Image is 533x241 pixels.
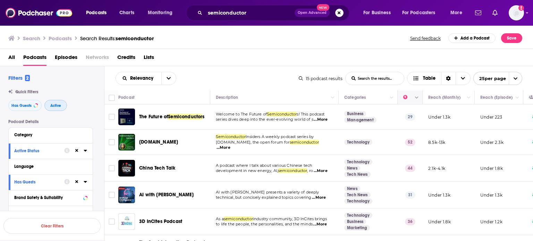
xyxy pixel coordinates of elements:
[344,219,366,224] a: Business
[344,192,371,198] a: Tech News
[480,114,502,120] p: Under 223
[216,112,267,117] span: Welcome to The Future of
[14,178,64,186] button: Has Guests
[80,35,154,42] div: Search Results:
[428,93,460,102] div: Reach (Monthly)
[118,187,135,203] a: AI with Sally Ward-Foxton
[312,195,326,200] span: ...More
[405,139,415,146] p: 52
[513,94,522,102] button: Column Actions
[224,216,253,221] span: semiconductor
[139,191,194,198] a: AI with [PERSON_NAME]
[216,190,319,195] span: AI with [PERSON_NAME] presents a variety of deeply
[307,168,313,173] span: , ro
[8,52,15,66] span: All
[23,52,46,66] a: Podcasts
[344,139,372,145] a: Technology
[139,139,178,146] a: [DOMAIN_NAME]
[267,112,297,117] span: Semiconductor
[117,52,135,66] a: Credits
[402,8,435,18] span: For Podcasters
[14,132,83,137] div: Category
[217,145,230,150] span: ...More
[50,104,61,107] span: Active
[116,35,154,42] span: semiconductor
[86,52,109,66] span: Networks
[344,159,372,165] a: Technology
[109,139,115,145] span: Toggle select row
[168,114,202,120] span: Semiconductor
[405,113,415,120] p: 29
[14,195,81,200] div: Brand Safety & Suitability
[428,114,450,120] p: Under 1.3k
[298,11,327,15] span: Open Advanced
[450,8,462,18] span: More
[118,109,135,125] img: The Future of Semiconductors
[403,93,416,102] button: Move
[15,89,38,94] span: Quick Filters
[14,164,83,169] div: Language
[405,165,415,172] p: 44
[8,119,93,124] p: Podcast Details
[295,9,330,17] button: Open AdvancedNew
[501,33,522,43] button: Save
[465,94,473,102] button: Column Actions
[344,93,366,102] div: Categories
[428,192,450,198] p: Under 1.3k
[161,72,176,85] button: open menu
[246,134,314,139] span: Insiders A weekly podcast series by
[144,52,154,66] a: Lists
[407,72,471,85] button: Choose View
[216,163,312,168] span: A podcast where I talk about various Chinese tech
[480,139,504,145] p: Under 2.3k
[344,165,360,171] a: News
[216,222,313,226] span: to life the people, the personalities, and the minds
[116,76,161,81] button: open menu
[344,225,370,231] a: Marketing
[480,93,513,102] div: Reach (Episode)
[119,8,134,18] span: Charts
[403,93,413,102] div: Power Score
[49,35,72,42] h3: Podcasts
[344,111,366,117] a: Business
[115,7,138,18] a: Charts
[80,35,154,42] a: Search Results:semiconductor
[509,5,524,20] img: User Profile
[118,134,135,150] img: SemiWiki.com
[139,139,178,145] span: [DOMAIN_NAME]
[216,93,238,102] div: Description
[299,76,342,81] div: 15 podcast results
[344,198,372,204] a: Technology
[428,219,451,225] p: Under 1.8k
[118,160,135,177] img: China Tech Talk
[55,52,77,66] span: Episodes
[472,7,484,19] a: Show notifications dropdown
[109,218,115,225] span: Toggle select row
[473,72,522,85] button: open menu
[344,186,360,191] a: News
[446,7,471,18] button: open menu
[441,72,456,85] div: Sort Direction
[14,209,87,217] button: Political SkewBeta
[139,114,168,120] span: The Future of
[358,7,399,18] button: open menu
[139,165,176,171] span: China Tech Talk
[14,180,60,184] div: Has Guests
[329,94,337,102] button: Column Actions
[509,5,524,20] span: Logged in as lexiemichel
[388,94,396,102] button: Column Actions
[6,6,72,19] a: Podchaser - Follow, Share and Rate Podcasts
[14,130,87,139] button: Category
[216,117,313,122] span: series dives deep into the ever-evolving world of s
[216,134,246,139] span: Semiconductor
[139,218,182,224] span: 3D InCites Podcast
[44,100,67,111] button: Active
[23,35,40,42] h3: Search
[25,75,30,81] span: 2
[314,117,328,122] span: ...More
[344,172,371,177] a: Tech News
[509,5,524,20] button: Show profile menu
[14,193,87,202] button: Brand Safety & Suitability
